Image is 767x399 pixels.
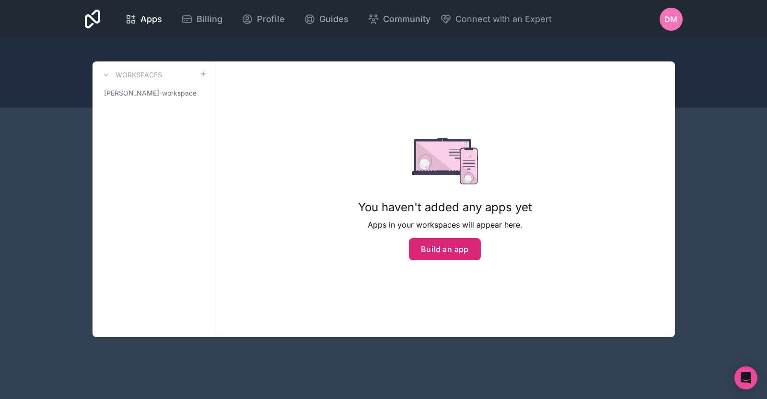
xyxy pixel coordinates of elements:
a: Apps [117,9,170,30]
a: [PERSON_NAME]-workspace [100,85,207,102]
span: Connect with an Expert [455,12,552,26]
button: Build an app [409,238,481,260]
a: Guides [296,9,356,30]
a: Workspaces [100,69,162,81]
p: Apps in your workspaces will appear here. [358,219,532,230]
h1: You haven't added any apps yet [358,200,532,215]
span: Community [383,12,430,26]
span: DM [664,13,677,25]
span: Billing [197,12,222,26]
span: Apps [140,12,162,26]
a: Profile [234,9,292,30]
button: Connect with an Expert [440,12,552,26]
span: [PERSON_NAME]-workspace [104,88,197,98]
span: Profile [257,12,285,26]
h3: Workspaces [116,70,162,80]
a: Community [360,9,438,30]
img: empty state [412,138,478,184]
div: Open Intercom Messenger [734,366,757,389]
a: Billing [174,9,230,30]
span: Guides [319,12,349,26]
